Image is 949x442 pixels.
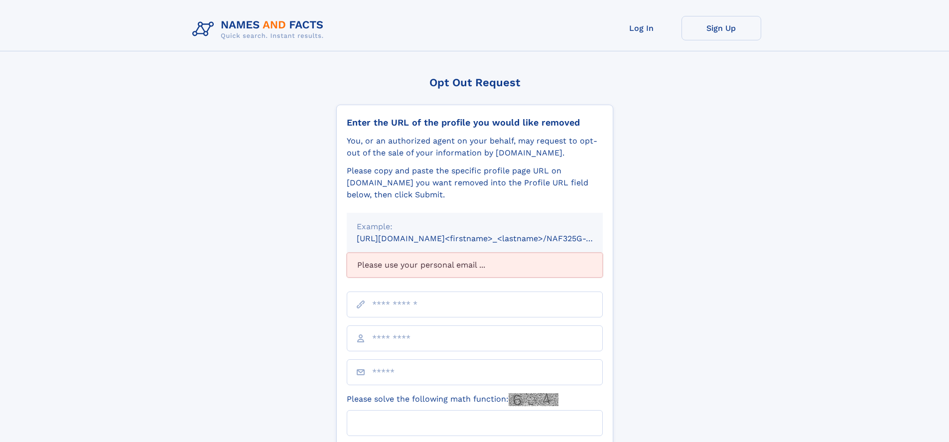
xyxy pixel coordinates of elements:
div: Enter the URL of the profile you would like removed [347,117,603,128]
a: Log In [602,16,681,40]
div: Please copy and paste the specific profile page URL on [DOMAIN_NAME] you want removed into the Pr... [347,165,603,201]
div: You, or an authorized agent on your behalf, may request to opt-out of the sale of your informatio... [347,135,603,159]
div: Opt Out Request [336,76,613,89]
label: Please solve the following math function: [347,393,558,406]
small: [URL][DOMAIN_NAME]<firstname>_<lastname>/NAF325G-xxxxxxxx [357,234,622,243]
div: Please use your personal email ... [347,253,603,278]
a: Sign Up [681,16,761,40]
img: Logo Names and Facts [188,16,332,43]
div: Example: [357,221,593,233]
